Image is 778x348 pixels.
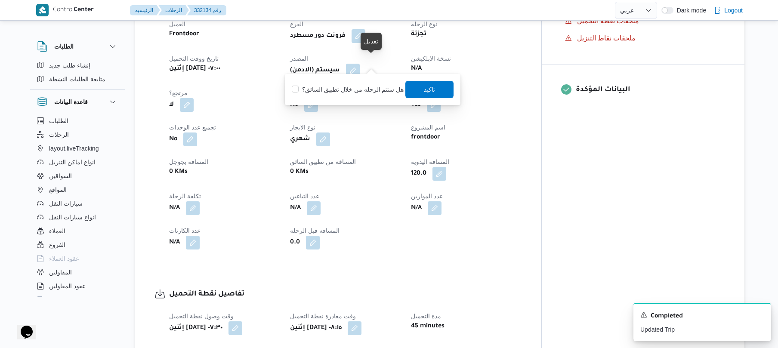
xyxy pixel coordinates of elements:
span: المواقع [49,185,67,195]
b: إثنين [DATE] ٠٧:٣٠ [169,323,222,333]
span: إنشاء طلب جديد [49,60,90,71]
span: Completed [651,311,683,322]
div: الطلبات [30,59,125,89]
b: N/A [411,203,422,213]
button: المقاولين [34,265,121,279]
span: عدد الكارتات [169,227,201,234]
button: Logout [710,2,746,19]
button: قاعدة البيانات [37,97,118,107]
span: المسافه اليدويه [411,158,449,165]
span: العملاء [49,226,65,236]
span: عدد التباعين [290,193,319,200]
b: 0 KMs [169,167,188,177]
span: سيارات النقل [49,198,83,209]
b: (سيستم (الادمن [290,65,340,76]
span: اسم المشروع [411,124,445,131]
span: السواقين [49,171,72,181]
h3: البيانات المؤكدة [576,84,725,96]
span: متابعة الطلبات النشطة [49,74,105,84]
span: تجميع عدد الوحدات [169,124,216,131]
b: N/A [169,203,180,213]
b: Frontdoor [169,29,199,40]
span: الفروع [49,240,65,250]
div: Notification [640,311,764,322]
button: layout.liveTracking [34,142,121,155]
h3: الطلبات [54,41,74,52]
span: المسافه من تطبيق السائق [290,158,356,165]
b: 45 minutes [411,321,445,332]
b: N/A [411,64,422,74]
span: ملحقات نقطة التحميل [577,17,639,25]
span: اجهزة التليفون [49,295,85,305]
button: السواقين [34,169,121,183]
b: إثنين [DATE] ٠٧:٠٠ [169,64,220,74]
button: ملحقات نقاط التنزيل [562,31,725,45]
button: ملحقات نقطة التحميل [562,14,725,28]
div: تعديل [364,36,378,46]
b: No [290,100,298,110]
button: متابعة الطلبات النشطة [34,72,121,86]
b: Yes [411,100,421,110]
span: وقت مغادرة نقطة التحميل [290,313,356,320]
span: ملحقات نقطة التحميل [577,16,639,26]
span: الطلبات [49,116,68,126]
b: N/A [169,237,180,248]
button: تاكيد [405,81,454,98]
button: المواقع [34,183,121,197]
button: إنشاء طلب جديد [34,59,121,72]
span: العميل [169,21,185,28]
span: نوع الايجار [290,124,315,131]
button: 332134 رقم [187,5,226,15]
b: frontdoor [411,132,440,143]
span: المسافه فبل الرحله [290,227,340,234]
span: انواع اماكن التنزيل [49,157,96,167]
span: المسافه بجوجل [169,158,208,165]
b: إثنين [DATE] ٠٨:١٥ [290,323,342,333]
h3: قاعدة البيانات [54,97,88,107]
h3: تفاصيل نقطة التحميل [169,289,522,300]
span: عقود المقاولين [49,281,86,291]
button: عقود العملاء [34,252,121,265]
span: Logout [724,5,743,15]
button: عقود المقاولين [34,279,121,293]
span: المصدر [290,55,308,62]
iframe: chat widget [9,314,36,339]
span: مدة التحميل [411,313,441,320]
span: Dark mode [673,7,706,14]
span: الرحلات [49,129,69,140]
b: 0.0 [290,237,300,248]
span: ملحقات نقاط التنزيل [577,33,636,43]
span: عدد الموازين [411,193,443,200]
button: الطلبات [37,41,118,52]
b: تجزئة [411,29,427,40]
span: نسخة الابلكيشن [411,55,451,62]
span: تاريخ ووقت التحميل [169,55,219,62]
span: عقود العملاء [49,253,79,264]
button: الرئيسيه [130,5,160,15]
span: تكلفة الرحلة [169,193,201,200]
button: سيارات النقل [34,197,121,210]
b: فرونت دور مسطرد [290,31,346,41]
span: الفرع [290,21,303,28]
span: ملحقات نقاط التنزيل [577,34,636,42]
button: الفروع [34,238,121,252]
img: X8yXhbKr1z7QwAAAABJRU5ErkJggg== [36,4,49,16]
b: شهري [290,134,310,145]
span: layout.liveTracking [49,143,99,154]
span: نوع الرحله [411,21,437,28]
button: انواع اماكن التنزيل [34,155,121,169]
b: No [169,134,177,145]
b: N/A [290,203,301,213]
b: لا [169,100,174,110]
button: الرحلات [158,5,189,15]
button: اجهزة التليفون [34,293,121,307]
span: المقاولين [49,267,72,277]
button: العملاء [34,224,121,238]
span: انواع سيارات النقل [49,212,96,222]
span: مرتجع؟ [169,89,188,96]
button: الرحلات [34,128,121,142]
b: 0 KMs [290,167,309,177]
b: Center [74,7,94,14]
span: وقت وصول نفطة التحميل [169,313,234,320]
